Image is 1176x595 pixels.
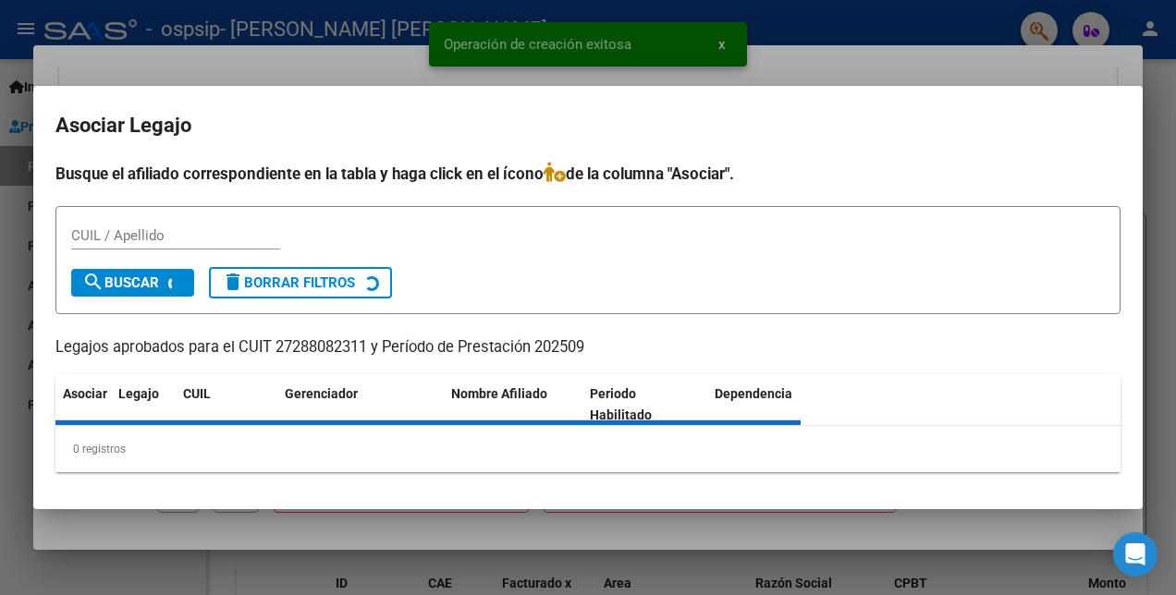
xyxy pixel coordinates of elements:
[176,374,277,435] datatable-header-cell: CUIL
[183,386,211,401] span: CUIL
[209,267,392,298] button: Borrar Filtros
[55,162,1121,186] h4: Busque el afiliado correspondiente en la tabla y haga click en el ícono de la columna "Asociar".
[55,374,111,435] datatable-header-cell: Asociar
[222,274,355,291] span: Borrar Filtros
[1113,532,1158,577] div: Open Intercom Messenger
[451,386,547,401] span: Nombre Afiliado
[82,271,104,293] mat-icon: search
[55,336,1121,359] p: Legajos aprobados para el CUIT 27288082311 y Período de Prestación 202509
[715,386,792,401] span: Dependencia
[82,274,159,291] span: Buscar
[55,108,1121,143] h2: Asociar Legajo
[590,386,652,422] span: Periodo Habilitado
[444,374,582,435] datatable-header-cell: Nombre Afiliado
[277,374,444,435] datatable-header-cell: Gerenciador
[582,374,707,435] datatable-header-cell: Periodo Habilitado
[55,426,1121,472] div: 0 registros
[63,386,107,401] span: Asociar
[71,269,194,297] button: Buscar
[111,374,176,435] datatable-header-cell: Legajo
[707,374,846,435] datatable-header-cell: Dependencia
[222,271,244,293] mat-icon: delete
[285,386,358,401] span: Gerenciador
[118,386,159,401] span: Legajo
